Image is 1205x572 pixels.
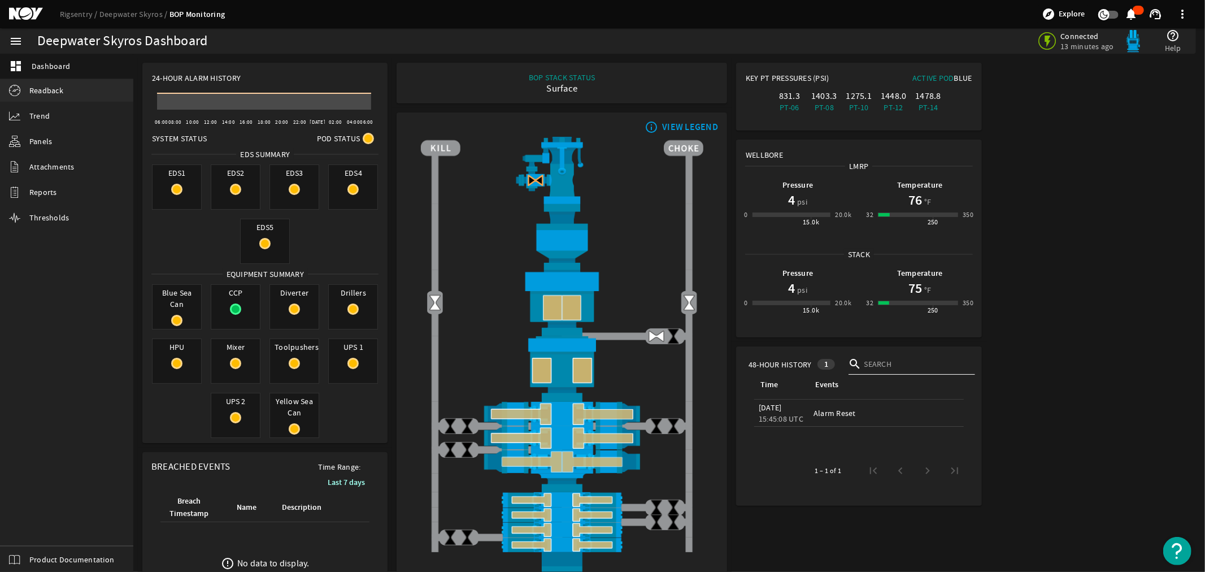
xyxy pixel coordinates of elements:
[844,90,874,102] div: 1275.1
[1149,7,1162,21] mat-icon: support_agent
[421,450,703,474] img: ShearRamCloseBlock.png
[817,359,835,370] div: 1
[1167,29,1180,42] mat-icon: help_outline
[844,249,874,260] span: Stack
[928,305,938,316] div: 250
[459,418,476,435] img: ValveClose.png
[270,285,319,301] span: Diverter
[782,268,813,279] b: Pressure
[527,172,544,189] img: Valve2CloseBlock.png
[963,297,973,309] div: 350
[421,336,703,401] img: LowerAnnularOpenBlock.png
[662,122,718,133] div: VIEW LEGEND
[1163,537,1191,565] button: Open Resource Center
[1061,41,1115,51] span: 13 minutes ago
[235,501,267,514] div: Name
[37,36,208,47] div: Deepwater Skyros Dashboard
[803,216,819,228] div: 15.0k
[258,119,271,125] text: 18:00
[913,90,943,102] div: 1478.8
[897,268,943,279] b: Temperature
[844,102,874,113] div: PT-10
[913,102,943,113] div: PT-14
[648,418,665,435] img: ValveClose.png
[775,90,804,102] div: 831.3
[29,554,114,565] span: Product Documentation
[309,461,370,473] span: Time Range:
[204,119,217,125] text: 12:00
[421,508,703,523] img: PipeRamOpenBlock.png
[665,514,682,531] img: ValveClose.png
[759,402,782,413] legacy-datetime-component: [DATE]
[310,119,326,125] text: [DATE]
[864,358,966,370] input: Search
[99,9,169,19] a: Deepwater Skyros
[954,73,972,83] span: Blue
[788,279,795,297] h1: 4
[645,123,658,132] mat-icon: info_outline
[746,72,859,88] div: Key PT Pressures (PSI)
[648,499,665,516] img: ValveClose.png
[151,461,230,473] span: Breached Events
[293,119,306,125] text: 22:00
[222,119,235,125] text: 14:00
[442,529,459,546] img: ValveClose.png
[814,408,959,419] div: Alarm Reset
[459,529,476,546] img: ValveClose.png
[211,285,260,301] span: CCP
[421,402,703,426] img: ShearRamOpenBlock.png
[665,328,682,345] img: ValveClose.png
[329,339,377,355] span: UPS 1
[665,499,682,516] img: ValveClose.png
[803,305,819,316] div: 15.0k
[442,418,459,435] img: ValveClose.png
[165,495,221,520] div: Breach Timestamp
[908,191,922,209] h1: 76
[29,136,53,147] span: Panels
[814,379,954,391] div: Events
[835,209,851,220] div: 20.0k
[421,492,703,508] img: PipeRamOpenBlock.png
[845,161,872,172] span: LMRP
[329,285,377,301] span: Drillers
[782,180,813,190] b: Pressure
[795,284,807,296] span: psi
[270,339,319,355] span: Toolpushers
[849,357,862,371] i: search
[421,270,703,336] img: UpperAnnularCloseBlock.png
[878,102,908,113] div: PT-12
[809,90,839,102] div: 1403.3
[317,133,360,144] span: Pod Status
[223,268,308,280] span: Equipment Summary
[744,297,747,309] div: 0
[168,119,181,125] text: 08:00
[1122,30,1145,53] img: Bluepod.svg
[237,501,256,514] div: Name
[421,474,703,492] img: BopBodyShearBottom.png
[152,72,241,84] span: 24-Hour Alarm History
[835,297,851,309] div: 20.0k
[922,284,932,296] span: °F
[442,441,459,458] img: ValveClose.png
[169,9,225,20] a: BOP Monitoring
[866,209,873,220] div: 32
[529,83,595,94] div: Surface
[459,441,476,458] img: ValveClose.png
[211,393,260,409] span: UPS 2
[29,212,69,223] span: Thresholds
[809,102,839,113] div: PT-08
[1059,8,1085,20] span: Explore
[815,379,838,391] div: Events
[963,209,973,220] div: 350
[240,119,253,125] text: 16:00
[270,393,319,421] span: Yellow Sea Can
[329,165,377,181] span: EDS4
[1037,5,1089,23] button: Explore
[29,85,63,96] span: Readback
[737,140,981,161] div: Wellbore
[60,9,99,19] a: Rigsentry
[421,204,703,270] img: FlexJoint.png
[153,165,201,181] span: EDS1
[241,219,289,235] span: EDS5
[1042,7,1055,21] mat-icon: explore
